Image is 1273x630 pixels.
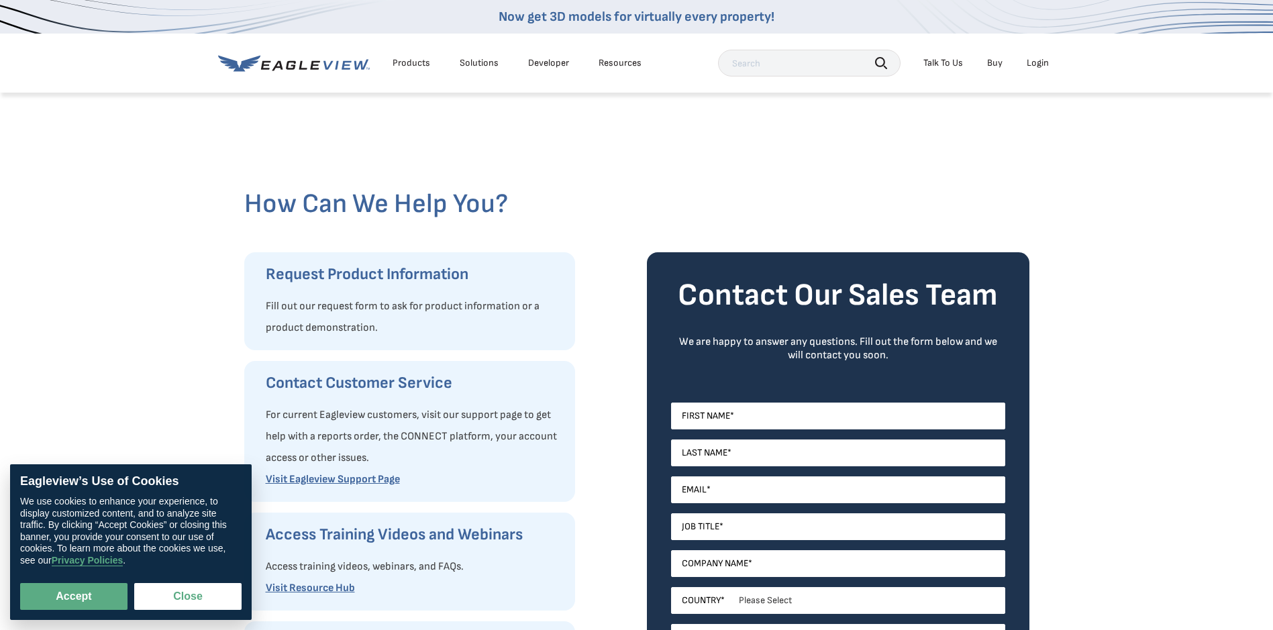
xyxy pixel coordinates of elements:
[266,296,562,339] p: Fill out our request form to ask for product information or a product demonstration.
[987,57,1003,69] a: Buy
[266,264,562,285] h3: Request Product Information
[528,57,569,69] a: Developer
[671,335,1005,362] div: We are happy to answer any questions. Fill out the form below and we will contact you soon.
[266,556,562,578] p: Access training videos, webinars, and FAQs.
[599,57,642,69] div: Resources
[266,524,562,545] h3: Access Training Videos and Webinars
[499,9,774,25] a: Now get 3D models for virtually every property!
[52,555,123,566] a: Privacy Policies
[20,496,242,566] div: We use cookies to enhance your experience, to display customized content, and to analyze site tra...
[266,473,400,486] a: Visit Eagleview Support Page
[678,277,998,314] strong: Contact Our Sales Team
[923,57,963,69] div: Talk To Us
[1027,57,1049,69] div: Login
[718,50,901,76] input: Search
[266,405,562,469] p: For current Eagleview customers, visit our support page to get help with a reports order, the CON...
[393,57,430,69] div: Products
[460,57,499,69] div: Solutions
[20,583,128,610] button: Accept
[20,474,242,489] div: Eagleview’s Use of Cookies
[244,188,1029,220] h2: How Can We Help You?
[266,372,562,394] h3: Contact Customer Service
[266,582,355,594] a: Visit Resource Hub
[134,583,242,610] button: Close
